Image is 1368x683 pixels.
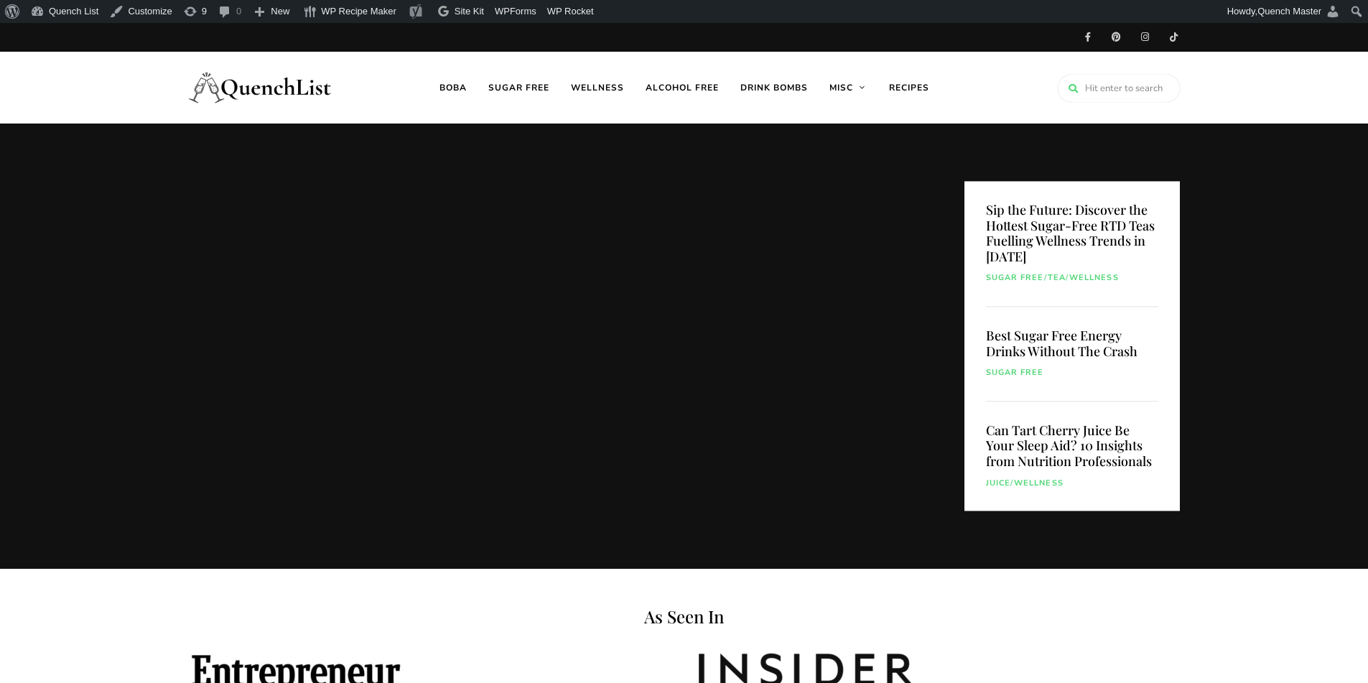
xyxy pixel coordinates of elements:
[878,52,940,124] a: Recipes
[986,477,1158,490] div: /
[189,59,332,116] img: Quench List
[635,52,730,124] a: Alcohol free
[1131,23,1160,52] a: Instagram
[1074,23,1102,52] a: Facebook
[986,272,1158,285] div: / /
[1048,272,1066,285] a: Tea
[478,52,560,124] a: Sugar free
[189,605,1180,628] h5: As Seen In
[730,52,819,124] a: Drink Bombs
[1058,75,1180,102] input: Hit enter to search
[429,52,478,124] a: Boba
[986,272,1044,285] a: Sugar free
[1160,23,1188,52] a: TikTok
[986,367,1044,380] a: Sugar free
[455,6,484,17] span: Site Kit
[819,52,878,124] a: Misc
[1257,6,1321,17] span: Quench Master
[1014,477,1064,490] a: Wellness
[1102,23,1131,52] a: Pinterest
[560,52,635,124] a: Wellness
[1069,272,1119,285] a: Wellness
[986,477,1011,490] a: Juice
